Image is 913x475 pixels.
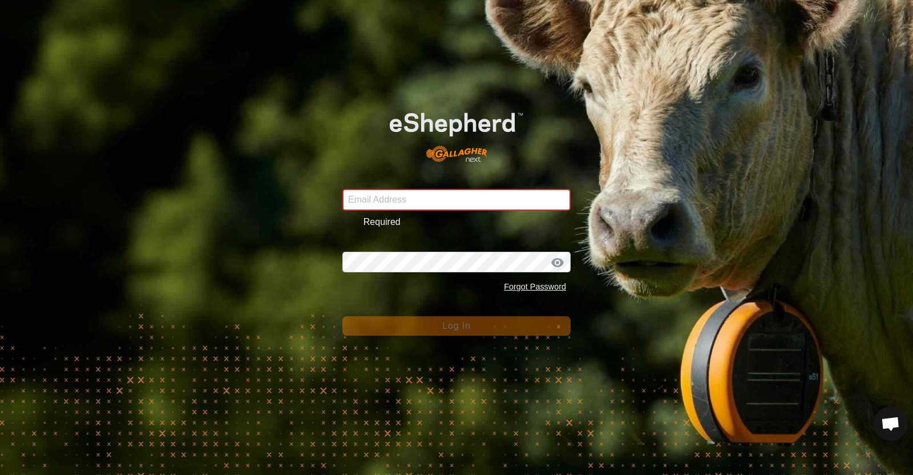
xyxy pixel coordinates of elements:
[504,282,566,291] a: Forgot Password
[342,189,571,211] input: Email Address
[342,316,571,336] button: Log In
[442,321,470,331] span: Log In
[365,94,548,171] img: E-shepherd Logo
[874,406,908,441] div: Open chat
[363,215,561,229] div: Required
